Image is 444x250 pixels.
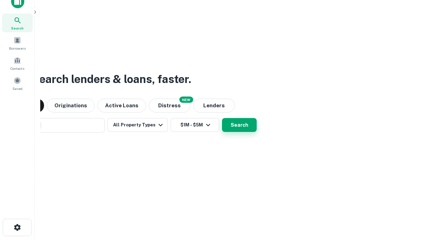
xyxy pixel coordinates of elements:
button: Search distressed loans with lien and other non-mortgage details. [149,99,190,112]
iframe: Chat Widget [409,194,444,228]
button: Active Loans [97,99,146,112]
a: Search [2,14,33,32]
button: All Property Types [108,118,168,132]
button: Lenders [193,99,235,112]
span: Search [11,25,24,31]
a: Contacts [2,54,33,73]
a: Saved [2,74,33,93]
a: Borrowers [2,34,33,52]
button: $1M - $5M [171,118,219,132]
span: Contacts [10,66,24,71]
button: Originations [47,99,95,112]
span: Saved [12,86,23,91]
h3: Search lenders & loans, faster. [32,71,191,87]
div: NEW [179,97,193,103]
span: Borrowers [9,45,26,51]
button: Search [222,118,257,132]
